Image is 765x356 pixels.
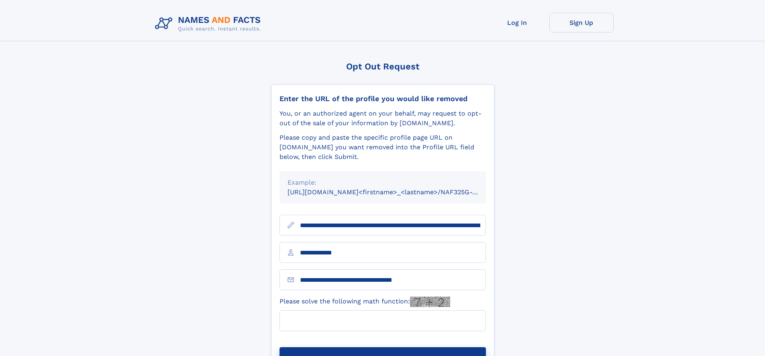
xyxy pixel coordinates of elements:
[288,188,501,196] small: [URL][DOMAIN_NAME]<firstname>_<lastname>/NAF325G-xxxxxxxx
[485,13,549,33] a: Log In
[152,13,267,35] img: Logo Names and Facts
[549,13,614,33] a: Sign Up
[279,133,486,162] div: Please copy and paste the specific profile page URL on [DOMAIN_NAME] you want removed into the Pr...
[271,61,494,71] div: Opt Out Request
[279,297,450,307] label: Please solve the following math function:
[279,94,486,103] div: Enter the URL of the profile you would like removed
[288,178,478,187] div: Example:
[279,109,486,128] div: You, or an authorized agent on your behalf, may request to opt-out of the sale of your informatio...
